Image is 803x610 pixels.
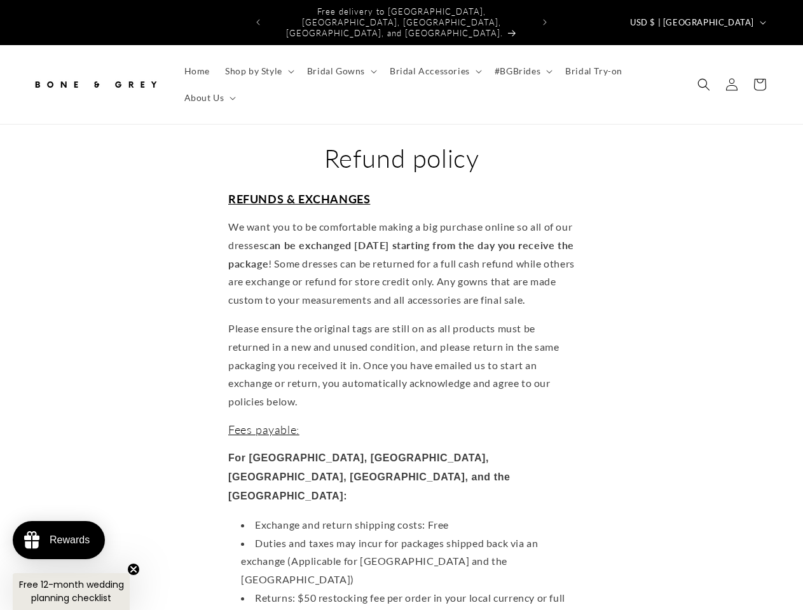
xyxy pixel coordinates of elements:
span: About Us [184,92,224,104]
button: Previous announcement [244,10,272,34]
a: Bone and Grey Bridal [27,65,164,103]
a: Home [177,58,217,85]
summary: Shop by Style [217,58,299,85]
span: REFUNDS & EXCHANGES [228,192,370,206]
div: Free 12-month wedding planning checklistClose teaser [13,573,130,610]
span: Bridal Accessories [390,65,470,77]
span: Bridal Gowns [307,65,365,77]
summary: About Us [177,85,242,111]
strong: For [GEOGRAPHIC_DATA], [GEOGRAPHIC_DATA], [GEOGRAPHIC_DATA], [GEOGRAPHIC_DATA], and the [GEOGRAPH... [228,452,511,501]
span: Free delivery to [GEOGRAPHIC_DATA], [GEOGRAPHIC_DATA], [GEOGRAPHIC_DATA], [GEOGRAPHIC_DATA], and ... [286,6,503,38]
span: Shop by Style [225,65,282,77]
p: We want you to be comfortable making a big purchase online so all of our dresses ! Some dresses c... [228,218,575,309]
strong: can be exchanged [DATE] starting from the day you receive the package [228,239,574,269]
span: #BGBrides [495,65,540,77]
li: Duties and taxes may incur for packages shipped back via an exchange (Applicable for [GEOGRAPHIC_... [241,534,575,589]
button: USD $ | [GEOGRAPHIC_DATA] [622,10,771,34]
span: Home [184,65,210,77]
button: Close teaser [127,563,140,576]
span: Free 12-month wedding planning checklist [19,578,124,604]
summary: Bridal Accessories [382,58,487,85]
h1: Refund policy [228,142,575,175]
summary: Search [690,71,718,98]
img: Bone and Grey Bridal [32,71,159,98]
summary: Bridal Gowns [299,58,382,85]
span: USD $ | [GEOGRAPHIC_DATA] [630,17,754,29]
li: Exchange and return shipping costs: Free [241,516,575,534]
a: Bridal Try-on [558,58,630,85]
p: Please ensure the original tags are still on as all products must be returned in a new and unused... [228,320,575,411]
summary: #BGBrides [487,58,558,85]
span: Bridal Try-on [565,65,622,77]
div: Rewards [50,534,90,546]
button: Next announcement [531,10,559,34]
span: Fees payable: [228,423,299,437]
